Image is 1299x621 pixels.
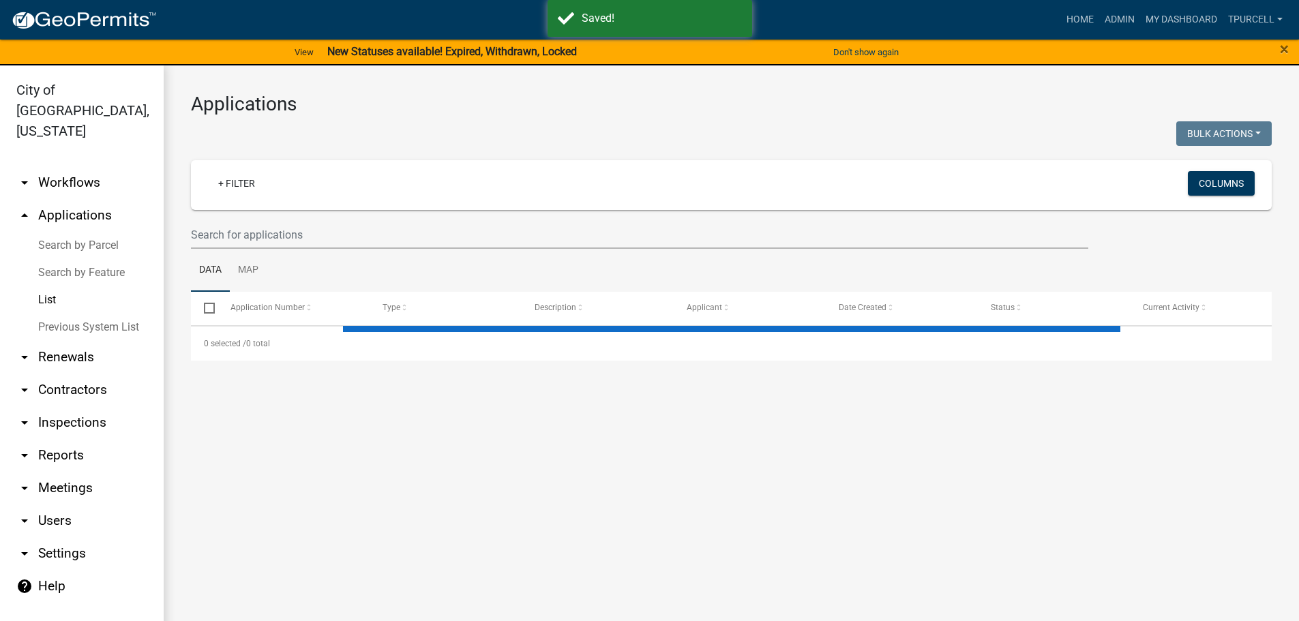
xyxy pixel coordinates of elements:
[1130,292,1282,324] datatable-header-cell: Current Activity
[16,382,33,398] i: arrow_drop_down
[826,292,978,324] datatable-header-cell: Date Created
[1280,40,1289,59] span: ×
[991,303,1015,312] span: Status
[16,175,33,191] i: arrow_drop_down
[191,292,217,324] datatable-header-cell: Select
[204,339,246,348] span: 0 selected /
[16,414,33,431] i: arrow_drop_down
[16,349,33,365] i: arrow_drop_down
[191,93,1272,116] h3: Applications
[16,480,33,496] i: arrow_drop_down
[1176,121,1272,146] button: Bulk Actions
[1140,7,1223,33] a: My Dashboard
[369,292,521,324] datatable-header-cell: Type
[191,327,1272,361] div: 0 total
[16,447,33,464] i: arrow_drop_down
[383,303,400,312] span: Type
[978,292,1130,324] datatable-header-cell: Status
[687,303,722,312] span: Applicant
[674,292,826,324] datatable-header-cell: Applicant
[16,207,33,224] i: arrow_drop_up
[230,249,267,292] a: Map
[582,10,742,27] div: Saved!
[522,292,674,324] datatable-header-cell: Description
[1280,41,1289,57] button: Close
[289,41,319,63] a: View
[16,578,33,594] i: help
[1223,7,1288,33] a: Tpurcell
[839,303,886,312] span: Date Created
[230,303,305,312] span: Application Number
[1188,171,1255,196] button: Columns
[16,513,33,529] i: arrow_drop_down
[828,41,904,63] button: Don't show again
[16,545,33,562] i: arrow_drop_down
[191,249,230,292] a: Data
[327,45,577,58] strong: New Statuses available! Expired, Withdrawn, Locked
[1143,303,1199,312] span: Current Activity
[1099,7,1140,33] a: Admin
[535,303,576,312] span: Description
[1061,7,1099,33] a: Home
[191,221,1088,249] input: Search for applications
[217,292,369,324] datatable-header-cell: Application Number
[207,171,266,196] a: + Filter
